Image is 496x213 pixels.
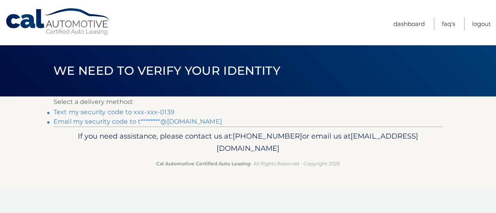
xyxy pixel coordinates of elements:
a: Cal Automotive [5,8,111,36]
a: Text my security code to xxx-xxx-0139 [53,108,175,116]
span: [PHONE_NUMBER] [233,132,302,141]
strong: Cal Automotive Certified Auto Leasing [156,161,250,167]
a: Dashboard [393,17,425,30]
a: Logout [472,17,491,30]
p: Select a delivery method: [53,96,443,107]
p: If you need assistance, please contact us at: or email us at [59,130,437,155]
a: FAQ's [442,17,455,30]
p: - All Rights Reserved - Copyright 2025 [59,159,437,168]
span: We need to verify your identity [53,63,280,78]
a: Email my security code to t********@[DOMAIN_NAME] [53,118,222,125]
